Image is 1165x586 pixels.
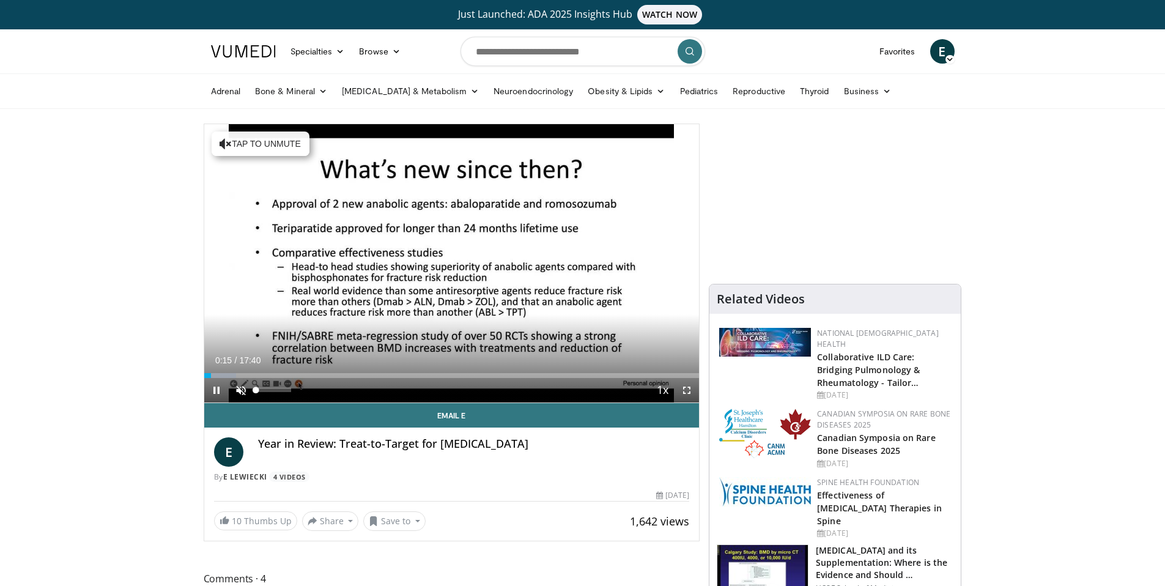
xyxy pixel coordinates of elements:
[817,351,920,388] a: Collaborative ILD Care: Bridging Pulmonology & Rheumatology - Tailor…
[817,432,936,456] a: Canadian Symposia on Rare Bone Diseases 2025
[352,39,408,64] a: Browse
[204,403,700,428] a: Email E
[817,458,951,469] div: [DATE]
[630,514,689,529] span: 1,642 views
[302,511,359,531] button: Share
[580,79,672,103] a: Obesity & Lipids
[204,378,229,402] button: Pause
[229,378,253,402] button: Unmute
[637,5,702,24] span: WATCH NOW
[486,79,580,103] a: Neuroendocrinology
[214,437,243,467] a: E
[269,472,309,482] a: 4 Videos
[817,489,942,527] a: Effectiveness of [MEDICAL_DATA] Therapies in Spine
[235,355,237,365] span: /
[204,79,248,103] a: Adrenal
[215,355,232,365] span: 0:15
[817,409,950,430] a: Canadian Symposia on Rare Bone Diseases 2025
[673,79,726,103] a: Pediatrics
[212,132,309,156] button: Tap to unmute
[214,472,690,483] div: By
[223,472,267,482] a: E Lewiecki
[656,490,689,501] div: [DATE]
[256,388,291,392] div: Volume Level
[793,79,837,103] a: Thyroid
[214,511,297,530] a: 10 Thumbs Up
[213,5,953,24] a: Just Launched: ADA 2025 Insights HubWATCH NOW
[650,378,675,402] button: Playback Rate
[719,477,811,506] img: 57d53db2-a1b3-4664-83ec-6a5e32e5a601.png.150x105_q85_autocrop_double_scale_upscale_version-0.2.jpg
[719,328,811,357] img: 7e341e47-e122-4d5e-9c74-d0a8aaff5d49.jpg.150x105_q85_autocrop_double_scale_upscale_version-0.2.jpg
[872,39,923,64] a: Favorites
[335,79,486,103] a: [MEDICAL_DATA] & Metabolism
[930,39,955,64] a: E
[817,390,951,401] div: [DATE]
[232,515,242,527] span: 10
[460,37,705,66] input: Search topics, interventions
[211,45,276,57] img: VuMedi Logo
[719,409,811,458] img: 59b7dea3-8883-45d6-a110-d30c6cb0f321.png.150x105_q85_autocrop_double_scale_upscale_version-0.2.png
[837,79,899,103] a: Business
[258,437,690,451] h4: Year in Review: Treat-to-Target for [MEDICAL_DATA]
[817,528,951,539] div: [DATE]
[248,79,335,103] a: Bone & Mineral
[817,477,919,488] a: Spine Health Foundation
[239,355,261,365] span: 17:40
[363,511,426,531] button: Save to
[717,292,805,306] h4: Related Videos
[204,124,700,403] video-js: Video Player
[725,79,793,103] a: Reproductive
[283,39,352,64] a: Specialties
[675,378,699,402] button: Fullscreen
[817,328,939,349] a: National [DEMOGRAPHIC_DATA] Health
[204,373,700,378] div: Progress Bar
[744,124,927,276] iframe: Advertisement
[816,544,953,581] h3: [MEDICAL_DATA] and its Supplementation: Where is the Evidence and Should …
